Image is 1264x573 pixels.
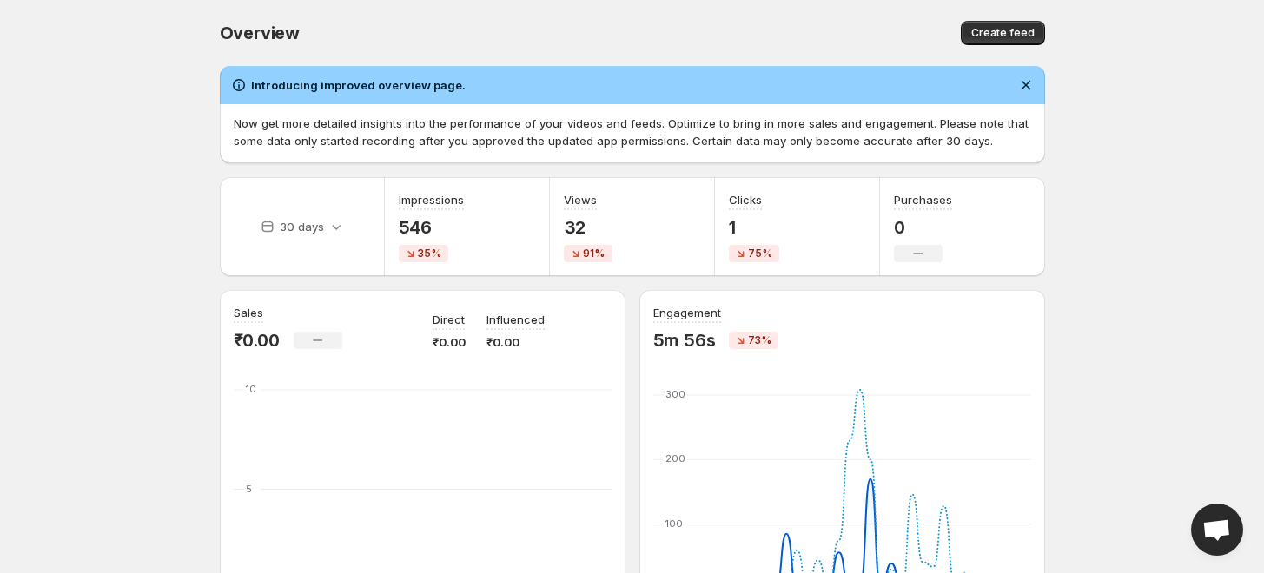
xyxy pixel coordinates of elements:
[665,388,685,400] text: 300
[486,311,545,328] p: Influenced
[433,333,466,351] p: ₹0.00
[971,26,1035,40] span: Create feed
[399,217,464,238] p: 546
[653,304,721,321] h3: Engagement
[665,452,685,464] text: 200
[665,517,683,530] text: 100
[564,217,612,238] p: 32
[894,191,952,208] h3: Purchases
[1014,73,1038,97] button: Dismiss notification
[234,330,280,351] p: ₹0.00
[246,383,256,395] text: 10
[961,21,1045,45] button: Create feed
[486,333,545,351] p: ₹0.00
[418,247,441,260] span: 35%
[748,333,771,347] span: 73%
[234,304,263,321] h3: Sales
[564,191,597,208] h3: Views
[251,76,466,94] h2: Introducing improved overview page.
[729,217,779,238] p: 1
[399,191,464,208] h3: Impressions
[894,217,952,238] p: 0
[280,218,324,235] p: 30 days
[729,191,762,208] h3: Clicks
[1191,504,1243,556] div: Open chat
[653,330,716,351] p: 5m 56s
[583,247,605,260] span: 91%
[748,247,772,260] span: 75%
[433,311,465,328] p: Direct
[246,483,252,495] text: 5
[234,115,1031,149] p: Now get more detailed insights into the performance of your videos and feeds. Optimize to bring i...
[220,23,300,43] span: Overview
